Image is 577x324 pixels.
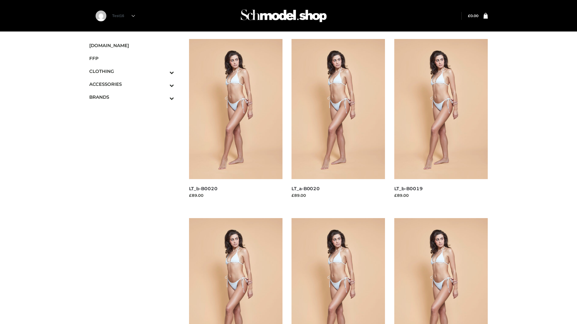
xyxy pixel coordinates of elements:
button: Toggle Submenu [153,91,174,103]
span: £ [468,13,470,18]
a: Test16 [112,13,135,18]
button: Toggle Submenu [153,65,174,78]
div: £89.00 [394,192,488,198]
button: Toggle Submenu [153,78,174,91]
a: Read more [292,199,314,204]
a: CLOTHINGToggle Submenu [89,65,174,78]
span: BRANDS [89,94,174,100]
a: LT_a-B0020 [292,186,320,191]
bdi: 0.00 [468,13,478,18]
a: Read more [189,199,211,204]
span: FFP [89,55,174,62]
a: ACCESSORIESToggle Submenu [89,78,174,91]
div: £89.00 [189,192,283,198]
a: LT_b-B0020 [189,186,218,191]
span: CLOTHING [89,68,174,75]
div: £89.00 [292,192,385,198]
img: Schmodel Admin 964 [239,4,329,28]
a: BRANDSToggle Submenu [89,91,174,103]
a: LT_b-B0019 [394,186,423,191]
a: Read more [394,199,417,204]
a: FFP [89,52,174,65]
a: [DOMAIN_NAME] [89,39,174,52]
span: [DOMAIN_NAME] [89,42,174,49]
a: £0.00 [468,13,478,18]
span: ACCESSORIES [89,81,174,88]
